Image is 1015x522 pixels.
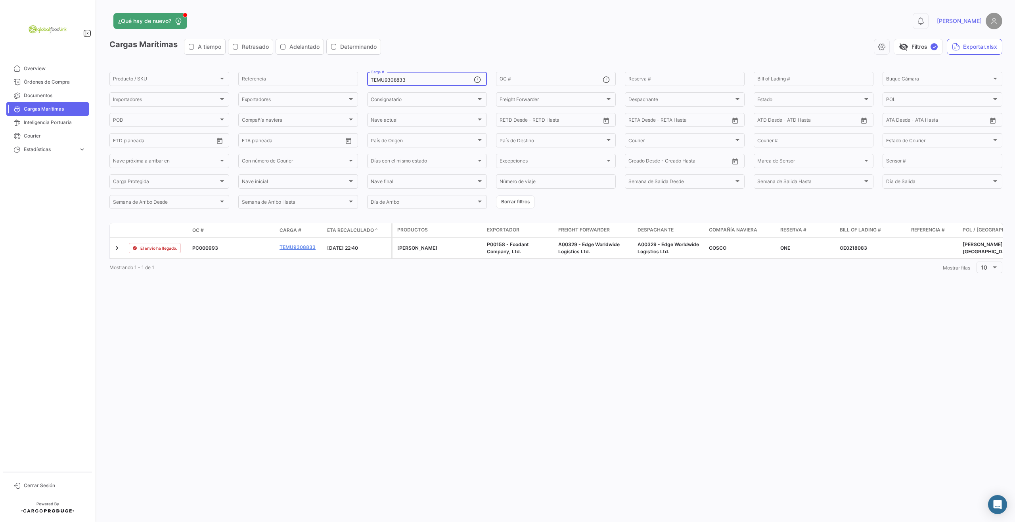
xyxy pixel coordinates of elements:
[931,43,938,50] span: ✓
[886,180,992,185] span: Día de Salida
[757,98,863,103] span: Estado
[558,241,620,254] span: A00329 - Edge Worldwide Logistics Ltd.
[184,39,225,54] button: A tiempo
[324,224,391,237] datatable-header-cell: ETA Recalculado
[628,98,734,103] span: Despachante
[393,223,464,237] datatable-header-cell: Productos
[276,39,324,54] button: Adelantado
[916,119,965,124] input: ATA Hasta
[113,201,218,206] span: Semana de Arribo Desde
[242,98,347,103] span: Exportadores
[484,223,555,237] datatable-header-cell: Exportador
[858,115,870,126] button: Open calendar
[24,146,75,153] span: Estadísticas
[192,227,204,234] span: OC #
[706,223,777,237] datatable-header-cell: Compañía naviera
[242,119,347,124] span: Compañía naviera
[327,227,374,234] span: ETA Recalculado
[487,226,519,233] span: Exportador
[6,62,89,75] a: Overview
[262,139,310,144] input: Hasta
[886,139,992,144] span: Estado de Courier
[24,119,86,126] span: Inteligencia Portuaria
[109,39,383,55] h3: Cargas Marítimas
[648,119,697,124] input: Hasta
[24,482,86,489] span: Cerrar Sesión
[6,129,89,143] a: Courier
[840,245,905,252] p: OE0218083
[397,245,461,252] p: [PERSON_NAME]
[757,180,863,185] span: Semana de Salida Hasta
[886,119,910,124] input: ATA Desde
[24,65,86,72] span: Overview
[496,195,535,208] button: Borrar filtros
[6,75,89,89] a: Órdenes de Compra
[500,119,514,124] input: Desde
[500,98,605,103] span: Freight Forwarder
[6,116,89,129] a: Inteligencia Portuaria
[242,139,256,144] input: Desde
[981,264,987,271] span: 10
[280,244,321,251] a: TEMU9308833
[371,201,476,206] span: Día de Arribo
[628,119,643,124] input: Desde
[709,226,757,233] span: Compañía naviera
[757,119,782,124] input: ATD Desde
[113,119,218,124] span: POD
[600,115,612,126] button: Open calendar
[371,139,476,144] span: País de Origen
[780,245,833,252] p: ONE
[464,223,484,237] datatable-header-cell: Póliza
[371,159,476,165] span: Días con el mismo estado
[113,139,127,144] input: Desde
[6,102,89,116] a: Cargas Marítimas
[109,264,154,270] span: Mostrando 1 - 1 de 1
[214,135,226,147] button: Open calendar
[28,10,67,49] img: 54b9ca08-384c-4106-b190-c4a529278d19.jpeg
[908,223,959,237] datatable-header-cell: Referencia #
[519,119,568,124] input: Hasta
[242,180,347,185] span: Nave inicial
[113,244,121,252] a: Expand/Collapse Row
[628,159,660,165] input: Creado Desde
[757,159,863,165] span: Marca de Sensor
[943,265,970,271] span: Mostrar filas
[555,223,634,237] datatable-header-cell: Freight Forwarder
[228,39,273,54] button: Retrasado
[126,227,189,233] datatable-header-cell: Estado de Envio
[327,245,358,251] span: [DATE] 22:40
[289,43,320,51] span: Adelantado
[133,139,182,144] input: Hasta
[113,77,218,83] span: Producto / SKU
[709,245,726,251] span: COSCO
[840,226,881,233] span: Bill of Lading #
[558,226,610,233] span: Freight Forwarder
[780,226,806,233] span: Reserva #
[140,245,177,251] span: El envío ha llegado.
[24,105,86,113] span: Cargas Marítimas
[886,77,992,83] span: Buque Cámara
[242,159,347,165] span: Con número de Courier
[487,241,529,254] span: P00158 - Foodant Company, Ltd.
[911,226,945,233] span: Referencia #
[371,119,476,124] span: Nave actual
[327,39,381,54] button: Determinando
[24,78,86,86] span: Órdenes de Compra
[198,43,221,51] span: A tiempo
[628,180,734,185] span: Semana de Salida Desde
[343,135,354,147] button: Open calendar
[189,224,276,237] datatable-header-cell: OC #
[242,43,269,51] span: Retrasado
[340,43,377,51] span: Determinando
[986,13,1002,29] img: placeholder-user.png
[79,146,86,153] span: expand_more
[987,115,999,126] button: Open calendar
[24,92,86,99] span: Documentos
[729,115,741,126] button: Open calendar
[280,227,301,234] span: Carga #
[6,89,89,102] a: Documentos
[500,139,605,144] span: País de Destino
[500,159,605,165] span: Excepciones
[634,223,706,237] datatable-header-cell: Despachante
[24,132,86,140] span: Courier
